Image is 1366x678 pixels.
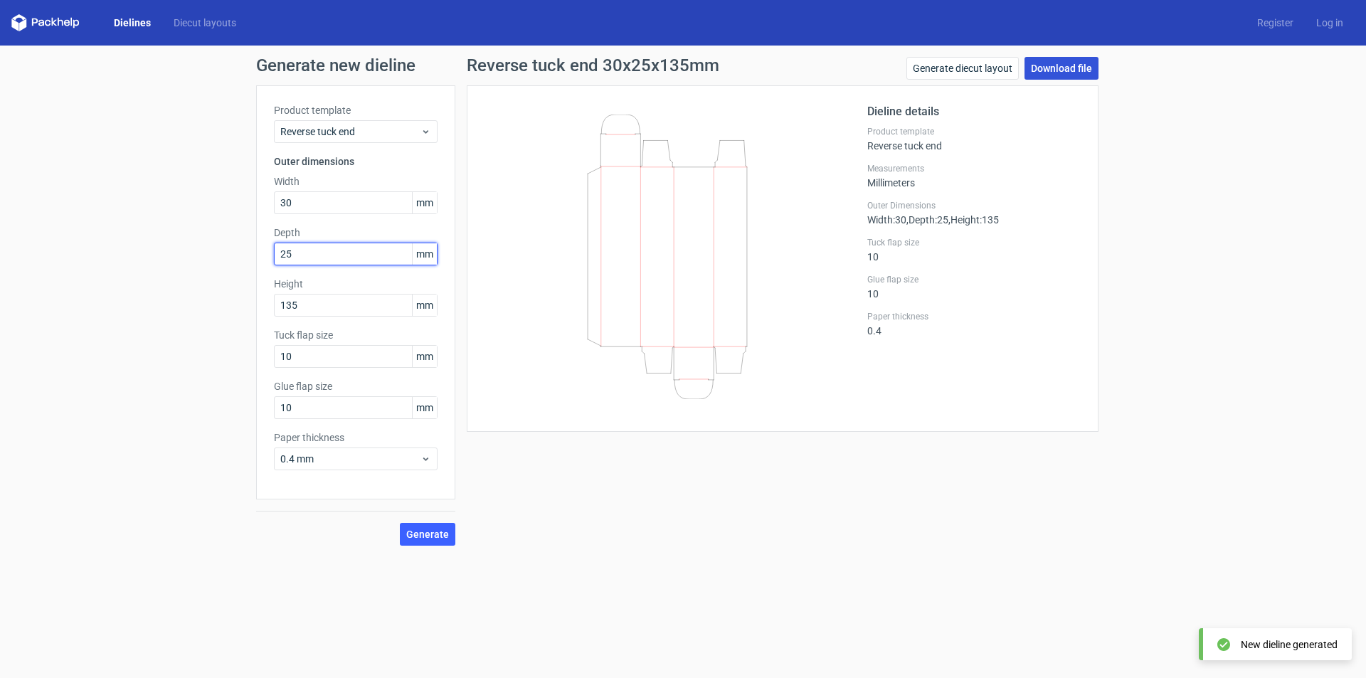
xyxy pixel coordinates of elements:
[867,311,1081,322] label: Paper thickness
[406,529,449,539] span: Generate
[867,163,1081,174] label: Measurements
[1305,16,1355,30] a: Log in
[867,126,1081,152] div: Reverse tuck end
[274,103,438,117] label: Product template
[280,452,420,466] span: 0.4 mm
[256,57,1110,74] h1: Generate new dieline
[412,243,437,265] span: mm
[412,397,437,418] span: mm
[867,274,1081,300] div: 10
[867,237,1081,248] label: Tuck flap size
[906,57,1019,80] a: Generate diecut layout
[867,237,1081,263] div: 10
[102,16,162,30] a: Dielines
[274,154,438,169] h3: Outer dimensions
[1024,57,1098,80] a: Download file
[906,214,948,226] span: , Depth : 25
[867,163,1081,189] div: Millimeters
[162,16,248,30] a: Diecut layouts
[867,274,1081,285] label: Glue flap size
[274,430,438,445] label: Paper thickness
[400,523,455,546] button: Generate
[274,277,438,291] label: Height
[867,214,906,226] span: Width : 30
[867,311,1081,337] div: 0.4
[274,328,438,342] label: Tuck flap size
[867,103,1081,120] h2: Dieline details
[274,226,438,240] label: Depth
[274,379,438,393] label: Glue flap size
[1246,16,1305,30] a: Register
[867,200,1081,211] label: Outer Dimensions
[412,295,437,316] span: mm
[867,126,1081,137] label: Product template
[280,125,420,139] span: Reverse tuck end
[948,214,999,226] span: , Height : 135
[412,346,437,367] span: mm
[467,57,719,74] h1: Reverse tuck end 30x25x135mm
[1241,637,1338,652] div: New dieline generated
[274,174,438,189] label: Width
[412,192,437,213] span: mm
